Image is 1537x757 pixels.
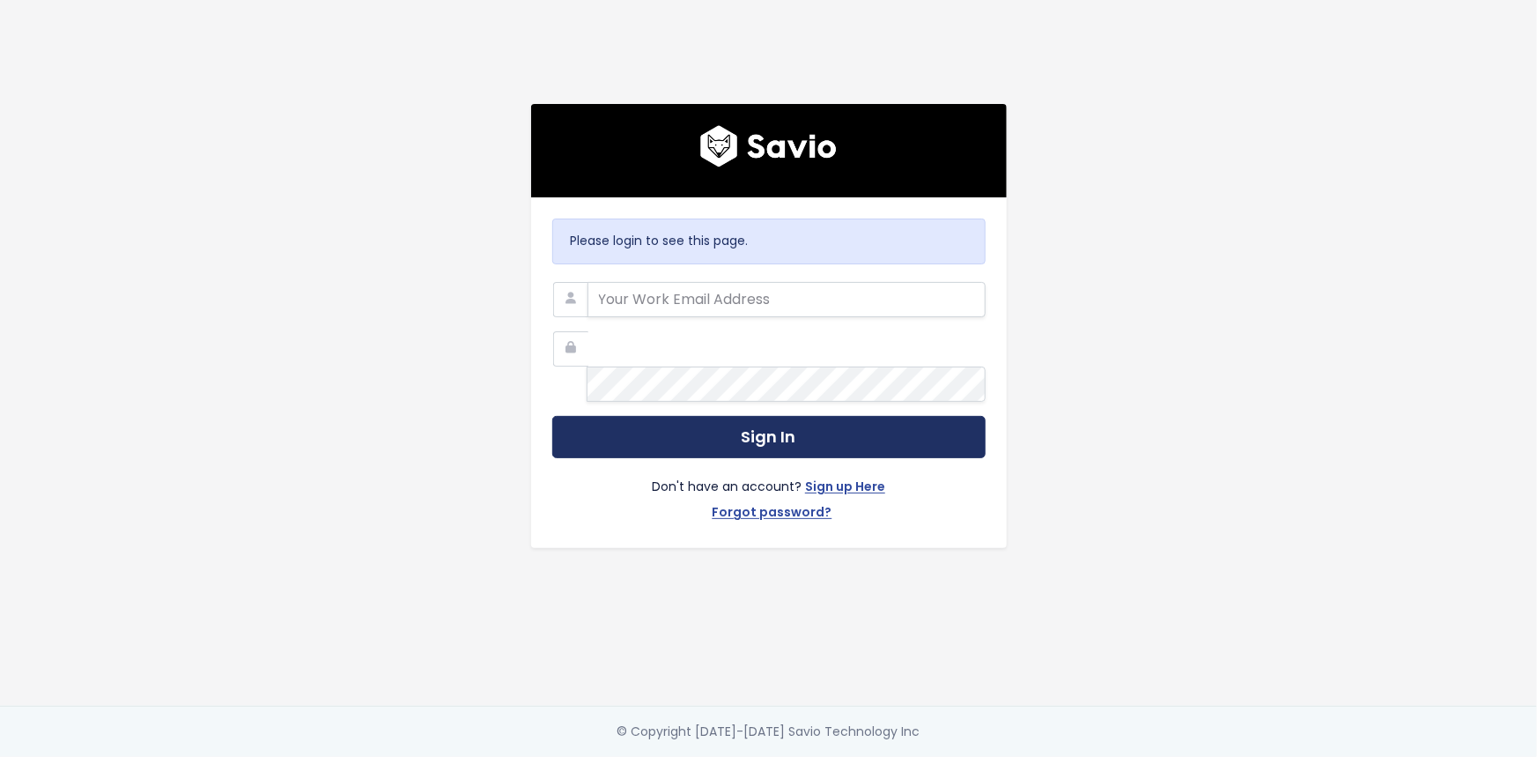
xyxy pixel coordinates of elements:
[552,458,986,527] div: Don't have an account?
[713,501,832,527] a: Forgot password?
[571,230,967,252] p: Please login to see this page.
[700,125,837,167] img: logo600x187.a314fd40982d.png
[552,416,986,459] button: Sign In
[617,721,920,743] div: © Copyright [DATE]-[DATE] Savio Technology Inc
[805,476,885,501] a: Sign up Here
[587,282,986,317] input: Your Work Email Address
